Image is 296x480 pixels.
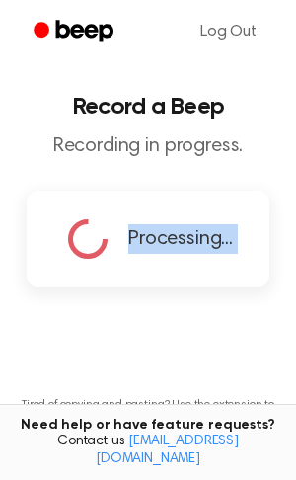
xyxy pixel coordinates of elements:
span: Contact us [12,434,284,468]
a: Beep [20,13,131,51]
span: Processing... [128,224,233,254]
p: Recording in progress. [16,134,280,159]
a: [EMAIL_ADDRESS][DOMAIN_NAME] [96,435,239,466]
h1: Record a Beep [16,95,280,119]
p: Tired of copying and pasting? Use the extension to automatically insert your recordings. [16,398,280,428]
a: Log Out [181,8,276,55]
